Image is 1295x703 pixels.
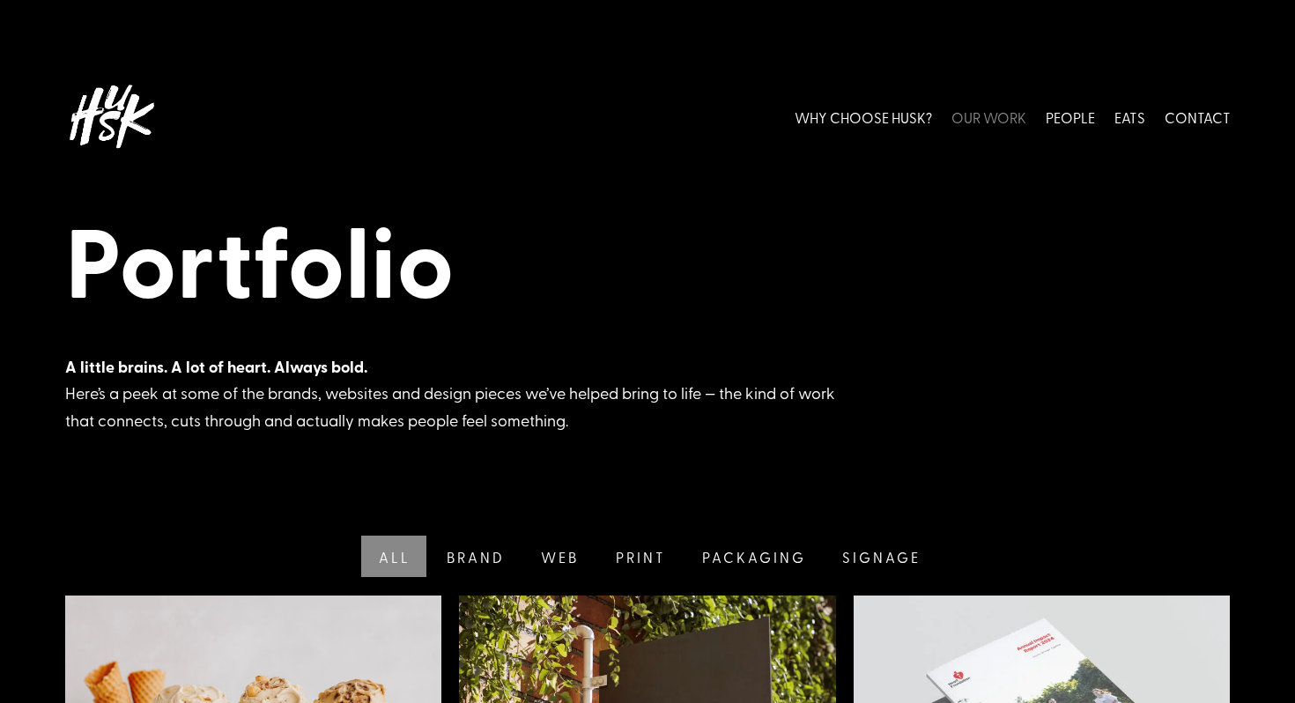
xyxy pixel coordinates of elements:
a: Brand [426,536,522,577]
a: OUR WORK [951,78,1026,156]
img: Husk logo [65,78,162,156]
a: Signage [822,536,937,577]
a: EATS [1114,78,1145,156]
a: PEOPLE [1046,78,1095,156]
a: Print [596,536,683,577]
div: Here’s a peek at some of the brands, websites and design pieces we’ve helped bring to life — the ... [65,353,858,434]
h1: Portfolio [65,202,1231,327]
a: WHY CHOOSE HUSK? [795,78,932,156]
a: Packaging [682,536,823,577]
a: CONTACT [1165,78,1231,156]
strong: A little brains. A lot of heart. Always bold. [65,355,367,378]
a: Web [521,536,596,577]
a: All [358,536,426,577]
